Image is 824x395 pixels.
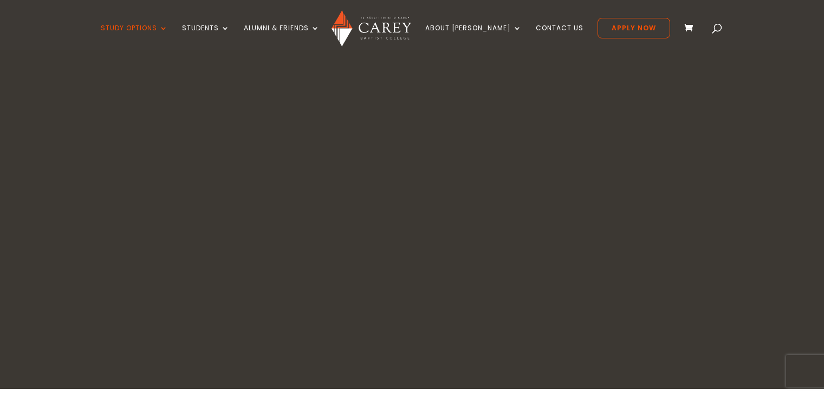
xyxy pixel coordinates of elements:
[244,24,320,50] a: Alumni & Friends
[536,24,583,50] a: Contact Us
[182,24,230,50] a: Students
[101,24,168,50] a: Study Options
[332,10,411,47] img: Carey Baptist College
[598,18,670,38] a: Apply Now
[425,24,522,50] a: About [PERSON_NAME]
